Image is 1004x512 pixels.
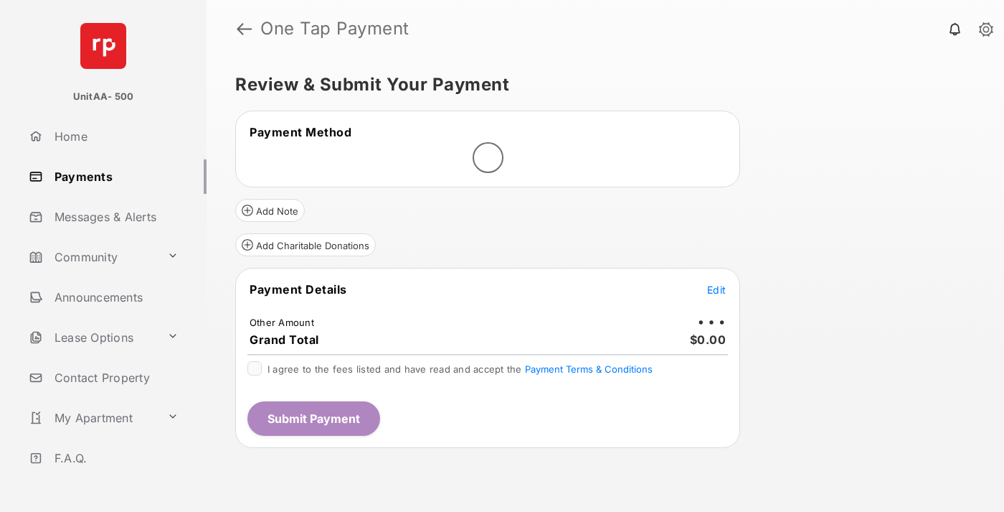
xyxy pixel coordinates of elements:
[250,125,351,139] span: Payment Method
[250,282,347,297] span: Payment Details
[260,20,409,37] strong: One Tap Payment
[23,240,161,274] a: Community
[23,401,161,435] a: My Apartment
[250,332,319,347] span: Grand Total
[80,23,126,69] img: svg+xml;base64,PHN2ZyB4bWxucz0iaHR0cDovL3d3dy53My5vcmcvMjAwMC9zdmciIHdpZHRoPSI2NCIgaGVpZ2h0PSI2NC...
[23,119,207,154] a: Home
[707,282,726,297] button: Edit
[707,284,726,296] span: Edit
[23,159,207,194] a: Payments
[73,90,134,104] p: UnitAA- 500
[23,441,207,475] a: F.A.Q.
[690,332,726,347] span: $0.00
[23,280,207,315] a: Announcements
[247,401,380,436] button: Submit Payment
[23,360,207,395] a: Contact Property
[23,200,207,234] a: Messages & Alerts
[23,320,161,355] a: Lease Options
[267,363,653,375] span: I agree to the fees listed and have read and accept the
[249,316,315,329] td: Other Amount
[235,233,376,256] button: Add Charitable Donations
[235,199,305,222] button: Add Note
[235,76,964,93] h5: Review & Submit Your Payment
[525,363,653,375] button: I agree to the fees listed and have read and accept the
